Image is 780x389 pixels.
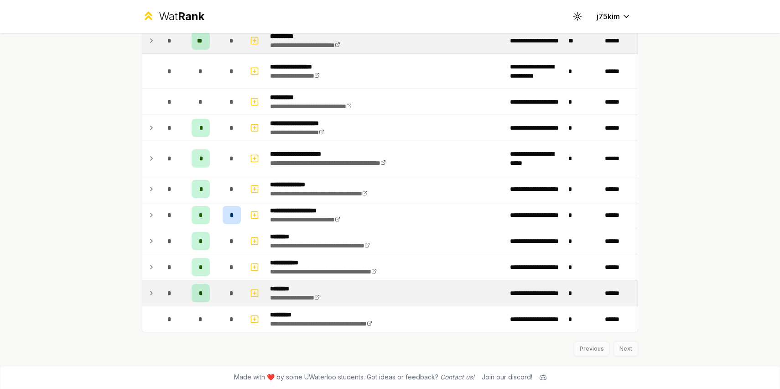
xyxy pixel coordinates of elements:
[597,11,620,22] span: j75kim
[142,9,204,24] a: WatRank
[234,373,474,382] span: Made with ❤️ by some UWaterloo students. Got ideas or feedback?
[482,373,532,382] div: Join our discord!
[159,9,204,24] div: Wat
[589,8,638,25] button: j75kim
[178,10,204,23] span: Rank
[440,373,474,381] a: Contact us!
